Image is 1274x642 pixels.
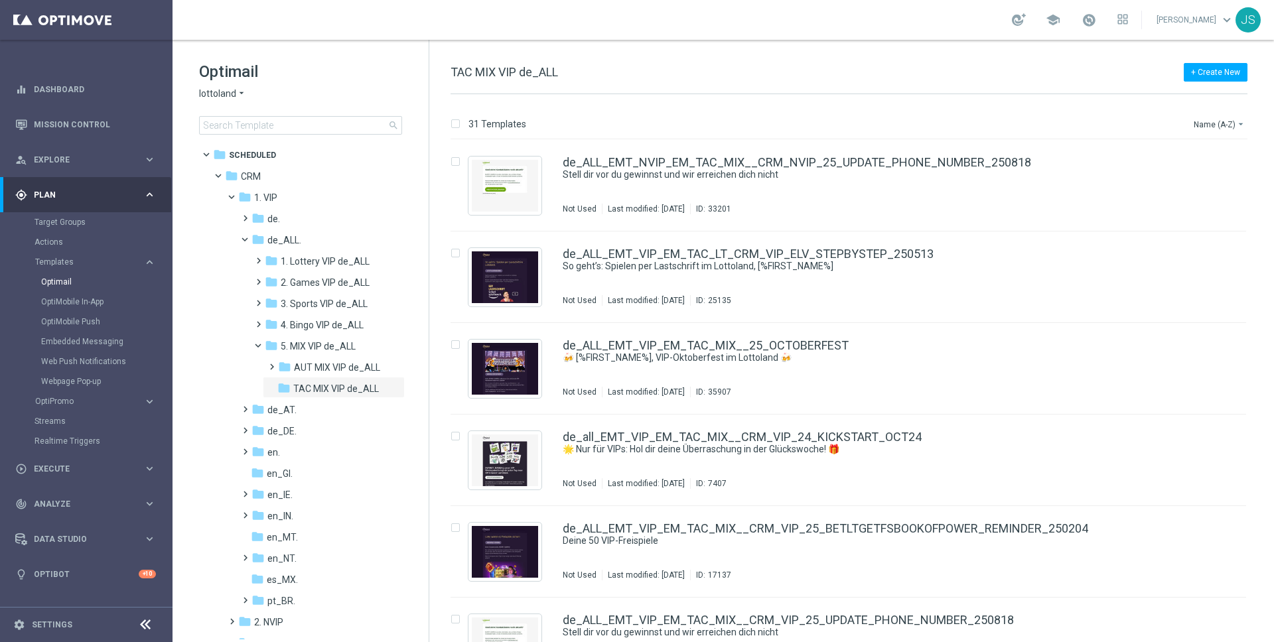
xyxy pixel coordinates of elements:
input: Search Template [199,116,402,135]
i: folder [251,551,265,564]
span: Templates [35,258,130,266]
span: OptiPromo [35,397,130,405]
div: OptiPromo [35,397,143,405]
div: Analyze [15,498,143,510]
span: 1. Lottery VIP de_ALL [281,255,370,267]
span: de_ALL. [267,234,301,246]
a: Mission Control [34,107,156,142]
a: 🍻 [%FIRST_NAME%], VIP-Oktoberfest im Lottoland 🍻 [563,352,1160,364]
div: 33201 [708,204,731,214]
div: ID: [690,295,731,306]
div: OptiMobile In-App [41,292,171,312]
div: 🍻 [%FIRST_NAME%], VIP-Oktoberfest im Lottoland 🍻 [563,352,1190,364]
div: Last modified: [DATE] [602,478,690,489]
div: play_circle_outline Execute keyboard_arrow_right [15,464,157,474]
img: 17137.jpeg [472,526,538,578]
div: Deine 50 VIP-Freispiele [563,535,1190,547]
div: Press SPACE to select this row. [437,415,1271,506]
i: keyboard_arrow_right [143,153,156,166]
i: folder [265,275,278,289]
a: de_ALL_EMT_VIP_EM_TAC_MIX__CRM_VIP_25_BETLTGETFSBOOKOFPOWER_REMINDER_250204 [563,523,1088,535]
button: + Create New [1184,63,1247,82]
a: Optibot [34,556,139,592]
i: person_search [15,154,27,166]
i: folder [278,360,291,373]
span: en_GI. [267,468,293,480]
span: 4. Bingo VIP de_ALL [281,319,364,331]
span: TAC MIX VIP de_ALL [293,383,379,395]
span: Analyze [34,500,143,508]
div: Mission Control [15,119,157,130]
div: gps_fixed Plan keyboard_arrow_right [15,190,157,200]
a: Actions [35,237,138,247]
h1: Optimail [199,61,402,82]
span: en_MT. [267,531,298,543]
a: Streams [35,416,138,426]
div: ID: [690,387,731,397]
i: folder [251,424,265,437]
span: AUT MIX VIP de_ALL [294,361,380,373]
a: Realtime Triggers [35,436,138,446]
i: folder [251,466,264,480]
div: Last modified: [DATE] [602,204,690,214]
a: Webpage Pop-up [41,376,138,387]
button: lightbulb Optibot +10 [15,569,157,580]
i: folder [251,212,265,225]
i: folder [251,487,265,501]
span: keyboard_arrow_down [1220,13,1234,27]
div: equalizer Dashboard [15,84,157,95]
i: keyboard_arrow_right [143,533,156,545]
span: school [1046,13,1060,27]
div: So geht’s: Spielen per Lastschrift im Lottoland, [%FIRST_NAME%] [563,260,1190,273]
a: Stell dir vor du gewinnst und wir erreichen dich nicht [563,626,1160,639]
span: de. [267,213,280,225]
span: Execute [34,465,143,473]
i: keyboard_arrow_right [143,256,156,269]
i: gps_fixed [15,189,27,201]
div: Stell dir vor du gewinnst und wir erreichen dich nicht [563,168,1190,181]
div: ID: [690,204,731,214]
span: 2. NVIP [254,616,283,628]
div: 25135 [708,295,731,306]
div: Optimail [41,272,171,292]
div: Explore [15,154,143,166]
div: Press SPACE to select this row. [437,506,1271,598]
i: folder [265,318,278,331]
button: lottoland arrow_drop_down [199,88,247,100]
a: de_ALL_EMT_VIP_EM_TAC_MIX__25_OCTOBERFEST [563,340,849,352]
span: en. [267,446,280,458]
div: JS [1236,7,1261,32]
div: Webpage Pop-up [41,371,171,391]
div: OptiMobile Push [41,312,171,332]
i: folder [251,594,265,607]
span: TAC MIX VIP de_ALL [451,65,558,79]
span: de_DE. [267,425,297,437]
div: OptiPromo keyboard_arrow_right [35,396,157,407]
div: track_changes Analyze keyboard_arrow_right [15,499,157,509]
i: equalizer [15,84,27,96]
i: folder [213,148,226,161]
i: keyboard_arrow_right [143,395,156,408]
div: Streams [35,411,171,431]
a: Deine 50 VIP-Freispiele [563,535,1160,547]
span: 1. VIP [254,192,277,204]
div: Templates keyboard_arrow_right [35,257,157,267]
span: pt_BR. [267,595,295,607]
i: folder [225,169,238,182]
i: folder [251,572,264,586]
i: folder [265,339,278,352]
div: Press SPACE to select this row. [437,140,1271,231]
button: person_search Explore keyboard_arrow_right [15,155,157,165]
span: CRM [241,170,261,182]
i: folder [251,233,265,246]
a: Settings [32,621,72,629]
a: Web Push Notifications [41,356,138,367]
div: Not Used [563,387,597,397]
i: folder [277,381,291,395]
span: en_IE. [267,489,293,501]
span: 5. MIX VIP de_ALL [281,340,356,352]
a: de_ALL_EMT_VIP_EM_TAC_MIX__CRM_VIP_25_UPDATE_PHONE_NUMBER_250818 [563,614,1014,626]
div: Not Used [563,570,597,580]
div: +10 [139,570,156,578]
